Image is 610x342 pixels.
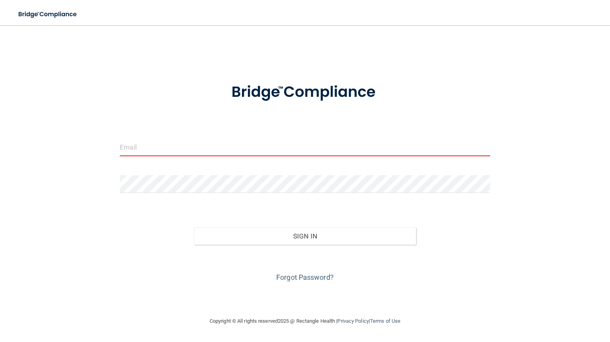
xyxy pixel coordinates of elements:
[161,309,449,334] div: Copyright © All rights reserved 2025 @ Rectangle Health | |
[120,139,490,156] input: Email
[337,318,368,324] a: Privacy Policy
[216,72,395,112] img: bridge_compliance_login_screen.278c3ca4.svg
[194,227,416,245] button: Sign In
[12,6,84,22] img: bridge_compliance_login_screen.278c3ca4.svg
[370,318,400,324] a: Terms of Use
[276,273,334,281] a: Forgot Password?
